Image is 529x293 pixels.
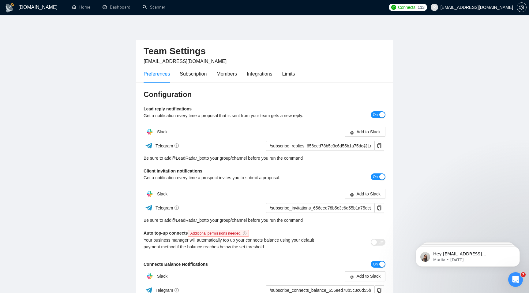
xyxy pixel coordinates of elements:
span: Add to Slack [356,128,381,135]
div: Preferences [144,70,170,78]
span: slack [350,130,354,135]
a: dashboardDashboard [103,5,130,10]
span: Slack [157,191,167,196]
a: homeHome [72,5,90,10]
span: Add to Slack [356,273,381,280]
img: logo [5,3,15,13]
span: Connects: [398,4,416,11]
span: 7 [521,272,526,277]
span: copy [375,206,384,210]
div: Limits [282,70,295,78]
span: Telegram [156,143,179,148]
button: slackAdd to Slack [345,127,385,137]
img: hpQkSZIkSZIkSZIkSZIkSZIkSZIkSZIkSZIkSZIkSZIkSZIkSZIkSZIkSZIkSZIkSZIkSZIkSZIkSZIkSZIkSZIkSZIkSZIkS... [144,126,156,138]
div: Be sure to add to your group/channel before you run the command [144,155,385,161]
div: Be sure to add to your group/channel before you run the command [144,217,385,224]
span: On [373,173,378,180]
img: hpQkSZIkSZIkSZIkSZIkSZIkSZIkSZIkSZIkSZIkSZIkSZIkSZIkSZIkSZIkSZIkSZIkSZIkSZIkSZIkSZIkSZIkSZIkSZIkS... [144,270,156,282]
span: On [373,261,378,268]
img: ww3wtPAAAAAElFTkSuQmCC [145,142,153,150]
span: setting [517,5,526,10]
span: copy [375,288,384,293]
span: Slack [157,274,167,279]
b: Client invitation notifications [144,169,202,173]
span: Add to Slack [356,191,381,197]
span: info-circle [174,206,179,210]
button: setting [517,2,527,12]
span: Telegram [156,288,179,293]
span: slack [350,192,354,197]
img: ww3wtPAAAAAElFTkSuQmCC [145,204,153,212]
b: Lead reply notifications [144,106,192,111]
img: upwork-logo.png [391,5,396,10]
div: Members [216,70,237,78]
span: copy [375,143,384,148]
button: copy [374,203,384,213]
span: info-circle [174,143,179,148]
span: Off [378,239,383,246]
a: searchScanner [143,5,165,10]
span: [EMAIL_ADDRESS][DOMAIN_NAME] [144,59,227,64]
a: setting [517,5,527,10]
span: 113 [418,4,424,11]
b: Auto top-up connects [144,231,251,236]
div: Subscription [180,70,207,78]
div: Your business manager will automatically top up your connects balance using your default payment ... [144,237,325,250]
div: Get a notification every time a prospect invites you to submit a proposal. [144,174,325,181]
a: @LeadRadar_bot [171,217,205,224]
div: Integrations [247,70,272,78]
span: On [373,111,378,118]
img: hpQkSZIkSZIkSZIkSZIkSZIkSZIkSZIkSZIkSZIkSZIkSZIkSZIkSZIkSZIkSZIkSZIkSZIkSZIkSZIkSZIkSZIkSZIkSZIkS... [144,188,156,200]
h3: Configuration [144,90,385,99]
span: user [432,5,437,9]
div: Get a notification every time a proposal that is sent from your team gets a new reply. [144,112,325,119]
span: slack [350,275,354,279]
a: @LeadRadar_bot [171,155,205,161]
span: Telegram [156,206,179,210]
span: info-circle [174,288,179,292]
iframe: Intercom live chat [508,272,523,287]
b: Connects Balance Notifications [144,262,208,267]
span: info-circle [243,232,246,235]
h2: Team Settings [144,45,385,57]
span: Additional permissions needed. [188,230,249,237]
span: Slack [157,129,167,134]
button: slackAdd to Slack [345,271,385,281]
button: copy [374,141,384,151]
button: slackAdd to Slack [345,189,385,199]
iframe: Intercom notifications message [407,234,529,276]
